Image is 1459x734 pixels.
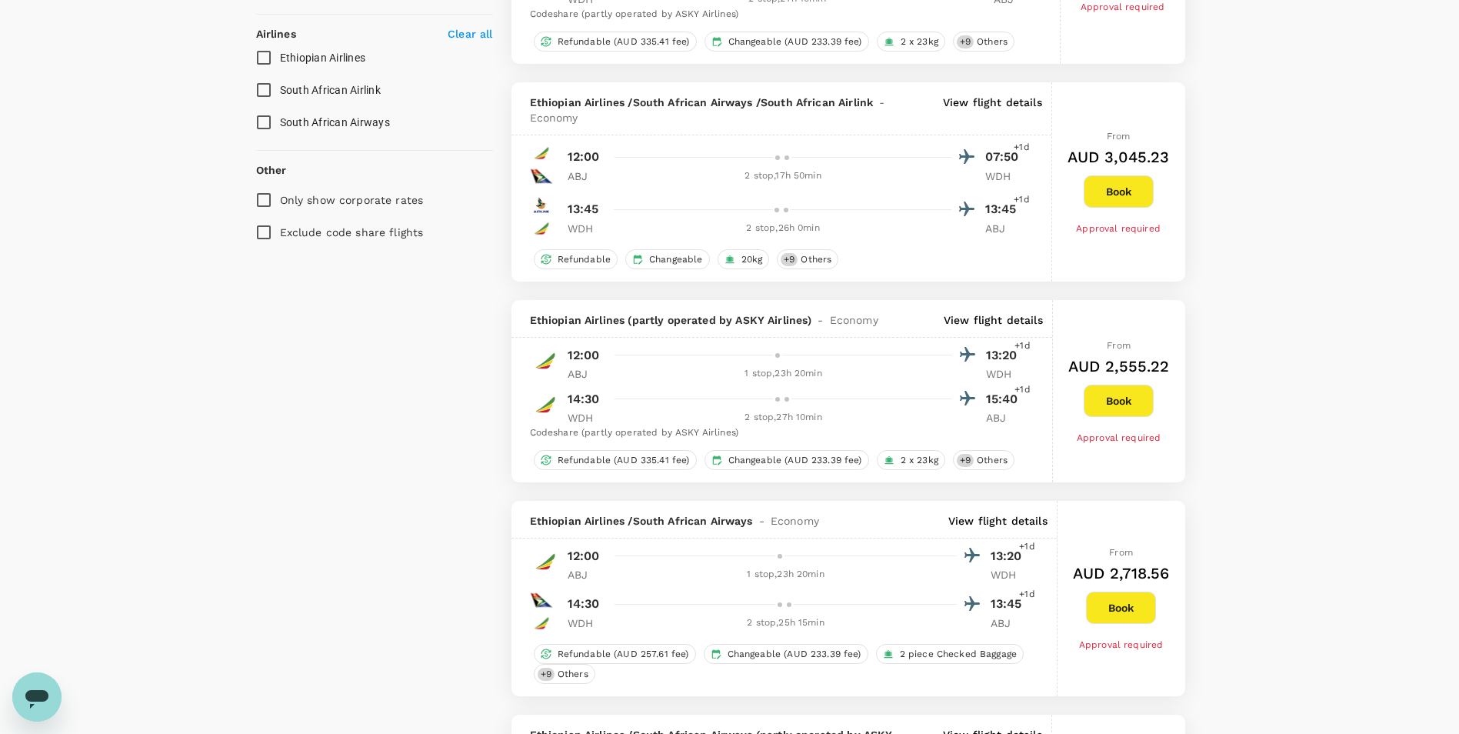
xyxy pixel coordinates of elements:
div: +9Others [953,450,1014,470]
p: 13:20 [991,547,1029,566]
p: View flight details [944,312,1043,328]
span: - [811,312,829,328]
button: Book [1084,175,1154,208]
span: Refundable (AUD 257.61 fee) [551,648,695,661]
iframe: Button to launch messaging window [12,672,62,722]
img: SA [530,165,553,188]
span: Others [971,454,1014,467]
p: WDH [985,168,1024,184]
div: 1 stop , 23h 20min [615,366,952,382]
img: ET [530,612,553,635]
div: Changeable [625,249,710,269]
img: SA [530,589,553,612]
span: 2 x 23kg [894,35,944,48]
img: ET [530,345,561,376]
p: 07:50 [985,148,1024,166]
div: Refundable (AUD 257.61 fee) [534,644,696,664]
p: ABJ [568,366,606,382]
p: 12:00 [568,346,600,365]
img: ET [530,389,561,420]
div: 20kg [718,249,770,269]
span: Approval required [1076,223,1161,234]
span: Approval required [1081,2,1165,12]
span: +1d [1014,382,1030,398]
h6: AUD 2,555.22 [1068,354,1170,379]
span: From [1107,340,1131,351]
span: From [1109,547,1133,558]
button: Book [1084,385,1154,417]
span: - [753,513,771,529]
span: +1d [1019,587,1034,602]
div: 2 x 23kg [877,32,945,52]
h6: AUD 3,045.23 [1068,145,1170,169]
div: Refundable (AUD 335.41 fee) [534,32,697,52]
div: Changeable (AUD 233.39 fee) [704,644,868,664]
span: + 9 [957,454,974,467]
p: 12:00 [568,547,600,566]
span: Changeable (AUD 233.39 fee) [721,648,868,661]
p: ABJ [568,567,606,582]
p: 13:20 [986,346,1024,365]
div: Codeshare (partly operated by ASKY Airlines) [530,7,1032,22]
span: 2 x 23kg [894,454,944,467]
span: Economy [771,513,819,529]
span: From [1107,131,1131,142]
p: 12:00 [568,148,600,166]
p: 13:45 [985,200,1024,219]
p: View flight details [943,95,1042,125]
img: ET [530,142,553,165]
span: South African Airways [280,116,390,128]
span: +1d [1014,192,1029,208]
span: + 9 [781,253,798,266]
p: Exclude code share flights [280,225,424,240]
p: WDH [991,567,1029,582]
p: WDH [568,221,606,236]
span: Economy [530,110,578,125]
span: Ethiopian Airlines (partly operated by ASKY Airlines) [530,312,812,328]
p: Only show corporate rates [280,192,424,208]
p: Clear all [448,26,492,42]
span: Changeable (AUD 233.39 fee) [722,454,868,467]
img: 4Z [530,194,553,217]
p: ABJ [985,221,1024,236]
span: Refundable (AUD 335.41 fee) [551,454,696,467]
span: Others [794,253,838,266]
span: - [873,95,891,110]
p: WDH [986,366,1024,382]
p: ABJ [986,410,1024,425]
span: Others [971,35,1014,48]
p: 15:40 [986,390,1024,409]
img: ET [530,546,561,577]
span: +1d [1014,140,1029,155]
div: Codeshare (partly operated by ASKY Airlines) [530,425,1024,441]
div: +9Others [534,664,595,684]
strong: Airlines [256,28,296,40]
p: View flight details [948,513,1048,529]
span: + 9 [538,668,555,681]
span: 20kg [735,253,769,266]
h6: AUD 2,718.56 [1073,561,1170,586]
div: Changeable (AUD 233.39 fee) [705,32,869,52]
span: South African Airlink [280,84,381,96]
span: Ethiopian Airlines [280,52,366,64]
div: +9Others [953,32,1014,52]
img: ET [530,217,553,240]
span: + 9 [957,35,974,48]
p: 14:30 [568,595,600,613]
div: 2 stop , 26h 0min [615,221,951,236]
span: Refundable (AUD 335.41 fee) [551,35,696,48]
div: 2 stop , 17h 50min [615,168,951,184]
div: Changeable (AUD 233.39 fee) [705,450,869,470]
span: Refundable [551,253,618,266]
span: +1d [1014,339,1030,354]
p: ABJ [991,616,1029,631]
span: Ethiopian Airlines / South African Airways [530,513,753,529]
p: WDH [568,616,606,631]
span: Ethiopian Airlines / South African Airways / South African Airlink [530,95,874,110]
p: 14:30 [568,390,600,409]
div: +9Others [777,249,838,269]
span: Changeable [643,253,709,266]
span: Others [551,668,595,681]
div: Refundable [534,249,618,269]
div: 1 stop , 23h 20min [615,567,957,582]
